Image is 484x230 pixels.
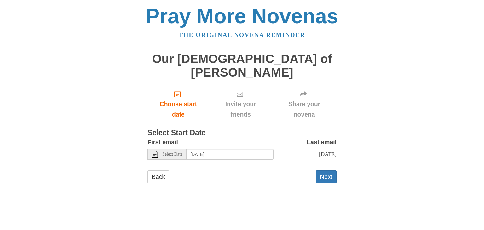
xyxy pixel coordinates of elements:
[319,151,337,157] span: [DATE]
[179,32,305,38] a: The original novena reminder
[278,99,330,120] span: Share your novena
[209,85,272,123] div: Click "Next" to confirm your start date first.
[147,129,337,137] h3: Select Start Date
[272,85,337,123] div: Click "Next" to confirm your start date first.
[147,170,169,183] a: Back
[147,52,337,79] h1: Our [DEMOGRAPHIC_DATA] of [PERSON_NAME]
[307,137,337,147] label: Last email
[316,170,337,183] button: Next
[154,99,203,120] span: Choose start date
[216,99,266,120] span: Invite your friends
[147,85,209,123] a: Choose start date
[146,4,338,28] a: Pray More Novenas
[147,137,178,147] label: First email
[162,152,182,157] span: Select Date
